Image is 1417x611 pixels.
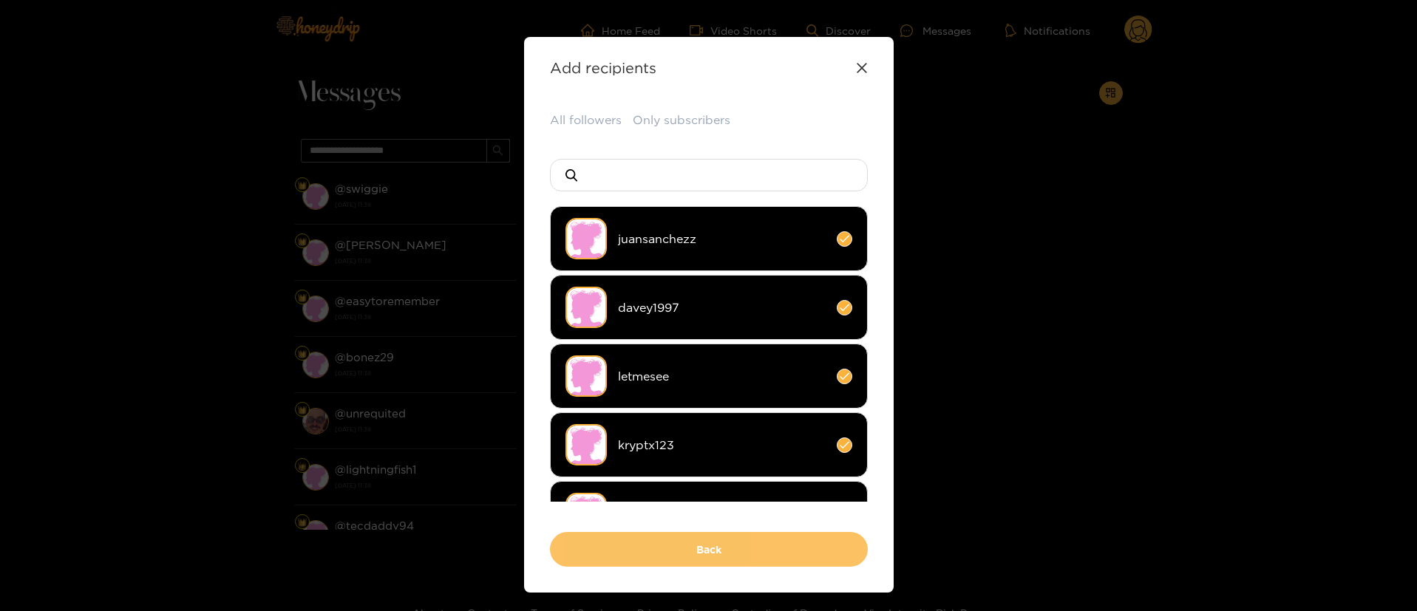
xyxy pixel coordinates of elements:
[565,218,607,259] img: no-avatar.png
[618,231,826,248] span: juansanchezz
[550,112,622,129] button: All followers
[633,112,730,129] button: Only subscribers
[550,532,868,567] button: Back
[565,424,607,465] img: no-avatar.png
[565,493,607,534] img: no-avatar.png
[550,59,656,76] strong: Add recipients
[618,299,826,316] span: davey1997
[565,355,607,397] img: no-avatar.png
[618,437,826,454] span: kryptx123
[618,368,826,385] span: letmesee
[565,287,607,328] img: no-avatar.png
